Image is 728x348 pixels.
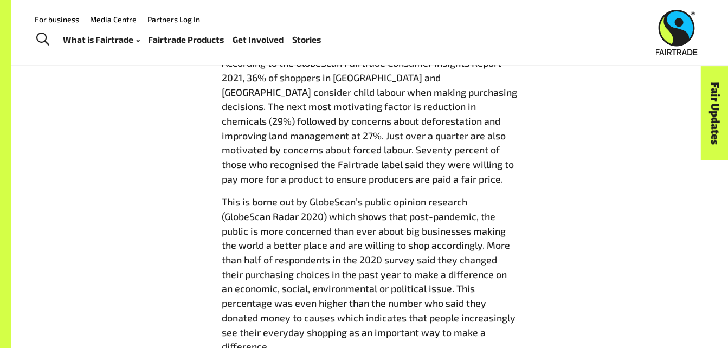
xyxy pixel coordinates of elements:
[35,15,79,24] a: For business
[233,32,284,48] a: Get Involved
[656,10,698,55] img: Fairtrade Australia New Zealand logo
[222,56,518,186] p: According to the GlobeScan Fairtrade Consumer Insights Report 2021, 36% of shoppers in [GEOGRAPHI...
[63,32,140,48] a: What is Fairtrade
[292,32,321,48] a: Stories
[29,26,56,53] a: Toggle Search
[147,15,200,24] a: Partners Log In
[90,15,137,24] a: Media Centre
[148,32,224,48] a: Fairtrade Products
